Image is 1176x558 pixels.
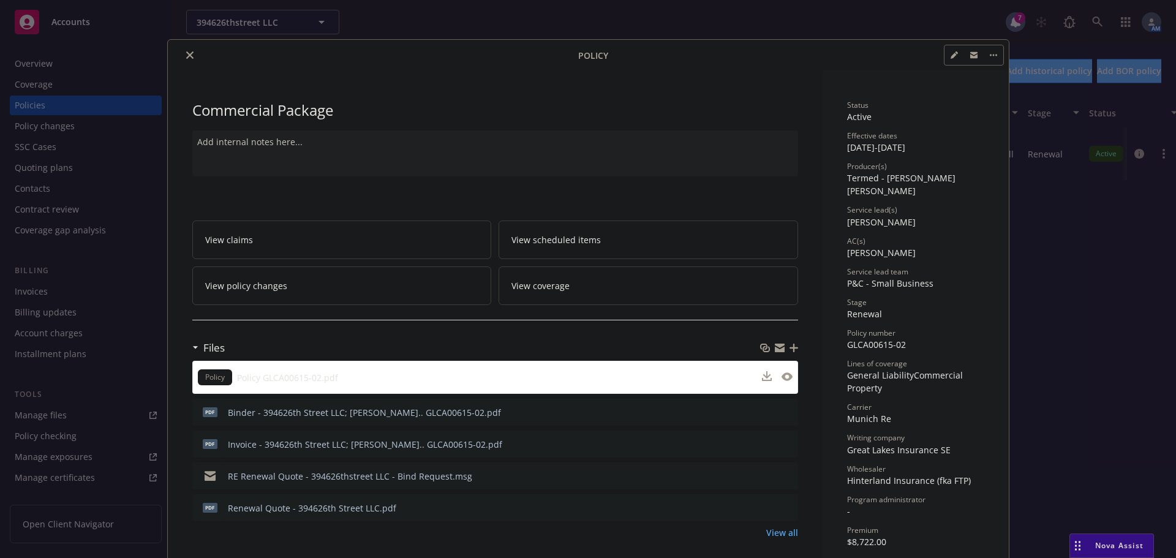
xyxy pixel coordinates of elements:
span: $8,722.00 [847,536,886,548]
button: preview file [782,372,793,381]
span: View policy changes [205,279,287,292]
span: pdf [203,407,217,417]
span: Status [847,100,869,110]
span: Munich Re [847,413,891,424]
div: Add internal notes here... [197,135,793,148]
a: View scheduled items [499,221,798,259]
span: General Liability [847,369,914,381]
button: preview file [782,406,793,419]
span: P&C - Small Business [847,277,933,289]
span: Active [847,111,872,123]
span: Service lead team [847,266,908,277]
span: Carrier [847,402,872,412]
div: Binder - 394626th Street LLC; [PERSON_NAME].. GLCA00615-02.pdf [228,406,501,419]
span: Great Lakes Insurance SE [847,444,951,456]
h3: Files [203,340,225,356]
span: Effective dates [847,130,897,141]
div: Renewal Quote - 394626th Street LLC.pdf [228,502,396,515]
div: Invoice - 394626th Street LLC; [PERSON_NAME].. GLCA00615-02.pdf [228,438,502,451]
span: Stage [847,297,867,307]
span: Wholesaler [847,464,886,474]
span: Producer(s) [847,161,887,172]
span: Renewal [847,308,882,320]
span: Policy [203,372,227,383]
div: [DATE] - [DATE] [847,130,984,154]
button: download file [763,470,772,483]
button: preview file [782,502,793,515]
span: View coverage [511,279,570,292]
span: Service lead(s) [847,205,897,215]
span: [PERSON_NAME] [847,216,916,228]
button: download file [763,438,772,451]
span: Policy [578,49,608,62]
a: View claims [192,221,492,259]
span: Nova Assist [1095,540,1144,551]
button: download file [762,371,772,384]
span: View claims [205,233,253,246]
button: download file [762,371,772,381]
a: View all [766,526,798,539]
button: Nova Assist [1069,533,1154,558]
span: Lines of coverage [847,358,907,369]
span: Hinterland Insurance (fka FTP) [847,475,971,486]
span: [PERSON_NAME] [847,247,916,258]
div: Files [192,340,225,356]
span: Writing company [847,432,905,443]
button: preview file [782,438,793,451]
span: Policy GLCA00615-02.pdf [237,371,338,384]
button: download file [763,502,772,515]
span: AC(s) [847,236,865,246]
span: pdf [203,439,217,448]
div: Commercial Package [192,100,798,121]
span: GLCA00615-02 [847,339,906,350]
div: RE Renewal Quote - 394626thstreet LLC - Bind Request.msg [228,470,472,483]
a: View coverage [499,266,798,305]
span: Termed - [PERSON_NAME] [PERSON_NAME] [847,172,958,197]
span: pdf [203,503,217,512]
span: Commercial Property [847,369,965,394]
span: - [847,505,850,517]
button: preview file [782,371,793,384]
span: Policy number [847,328,895,338]
button: close [183,48,197,62]
a: View policy changes [192,266,492,305]
div: Drag to move [1070,534,1085,557]
button: preview file [782,470,793,483]
span: View scheduled items [511,233,601,246]
button: download file [763,406,772,419]
span: Program administrator [847,494,925,505]
span: Premium [847,525,878,535]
